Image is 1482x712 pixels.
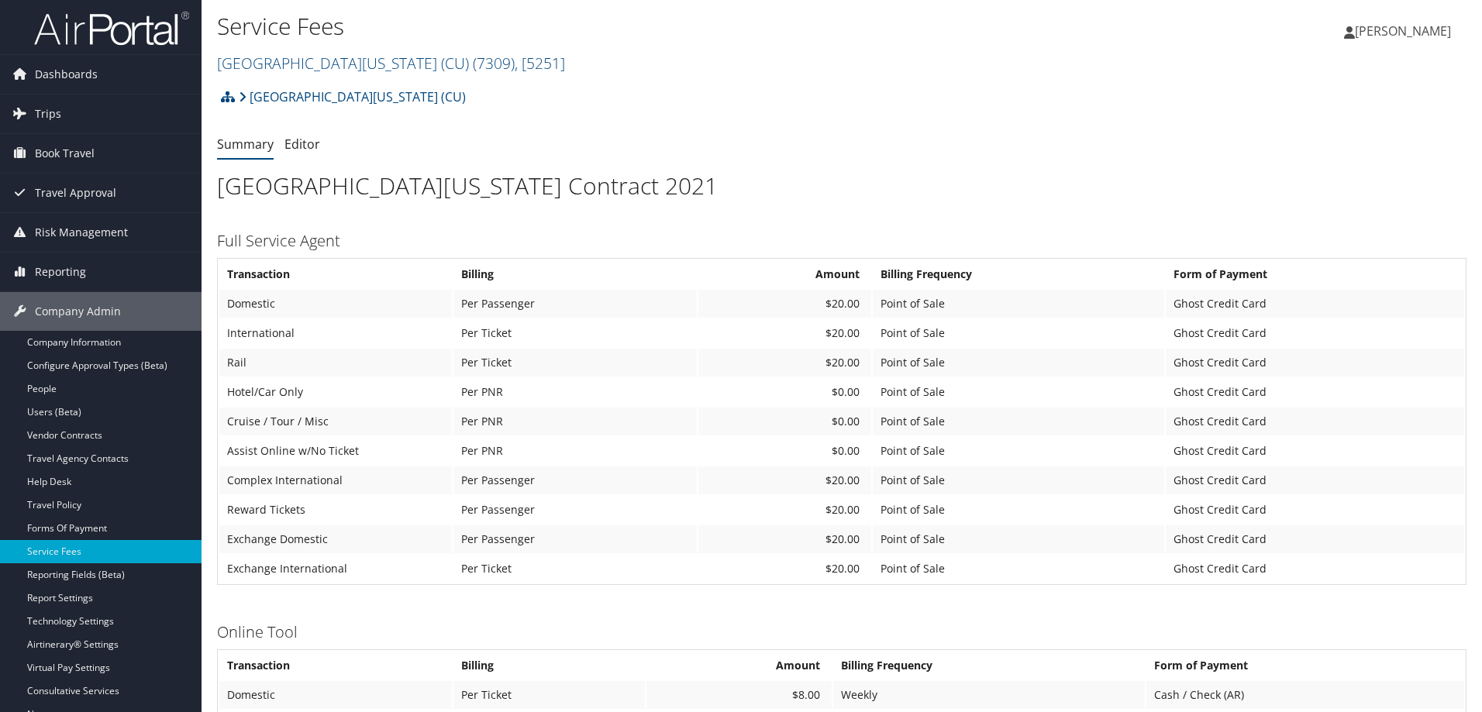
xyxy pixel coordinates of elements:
[698,525,872,553] td: $20.00
[833,681,1145,709] td: Weekly
[453,652,645,679] th: Billing
[1166,466,1464,494] td: Ghost Credit Card
[453,555,697,583] td: Per Ticket
[646,652,832,679] th: Amount
[1146,681,1464,709] td: Cash / Check (AR)
[453,525,697,553] td: Per Passenger
[1166,437,1464,465] td: Ghost Credit Card
[219,319,452,347] td: International
[873,555,1164,583] td: Point of Sale
[873,290,1164,318] td: Point of Sale
[219,496,452,524] td: Reward Tickets
[646,681,832,709] td: $8.00
[219,260,452,288] th: Transaction
[698,437,872,465] td: $0.00
[1166,496,1464,524] td: Ghost Credit Card
[35,95,61,133] span: Trips
[1166,555,1464,583] td: Ghost Credit Card
[698,349,872,377] td: $20.00
[453,466,697,494] td: Per Passenger
[698,290,872,318] td: $20.00
[1166,408,1464,435] td: Ghost Credit Card
[1355,22,1451,40] span: [PERSON_NAME]
[217,136,274,153] a: Summary
[35,55,98,94] span: Dashboards
[453,349,697,377] td: Per Ticket
[873,260,1164,288] th: Billing Frequency
[453,260,697,288] th: Billing
[219,408,452,435] td: Cruise / Tour / Misc
[453,290,697,318] td: Per Passenger
[35,253,86,291] span: Reporting
[1166,525,1464,553] td: Ghost Credit Card
[873,437,1164,465] td: Point of Sale
[35,213,128,252] span: Risk Management
[217,230,1466,252] h3: Full Service Agent
[453,319,697,347] td: Per Ticket
[217,10,1050,43] h1: Service Fees
[34,10,189,46] img: airportal-logo.png
[453,408,697,435] td: Per PNR
[1166,260,1464,288] th: Form of Payment
[1166,349,1464,377] td: Ghost Credit Card
[239,81,466,112] a: [GEOGRAPHIC_DATA][US_STATE] (CU)
[698,319,872,347] td: $20.00
[698,378,872,406] td: $0.00
[698,466,872,494] td: $20.00
[284,136,320,153] a: Editor
[35,292,121,331] span: Company Admin
[219,466,452,494] td: Complex International
[698,555,872,583] td: $20.00
[217,621,1466,643] h3: Online Tool
[219,525,452,553] td: Exchange Domestic
[1166,378,1464,406] td: Ghost Credit Card
[217,53,565,74] a: [GEOGRAPHIC_DATA][US_STATE] (CU)
[453,681,645,709] td: Per Ticket
[1344,8,1466,54] a: [PERSON_NAME]
[453,437,697,465] td: Per PNR
[873,408,1164,435] td: Point of Sale
[873,525,1164,553] td: Point of Sale
[473,53,515,74] span: ( 7309 )
[873,378,1164,406] td: Point of Sale
[873,496,1164,524] td: Point of Sale
[1166,290,1464,318] td: Ghost Credit Card
[1166,319,1464,347] td: Ghost Credit Card
[217,170,1466,202] h1: [GEOGRAPHIC_DATA][US_STATE] Contract 2021
[873,466,1164,494] td: Point of Sale
[219,681,452,709] td: Domestic
[453,378,697,406] td: Per PNR
[1146,652,1464,679] th: Form of Payment
[35,134,95,173] span: Book Travel
[698,260,872,288] th: Amount
[698,408,872,435] td: $0.00
[219,349,452,377] td: Rail
[873,319,1164,347] td: Point of Sale
[35,174,116,212] span: Travel Approval
[453,496,697,524] td: Per Passenger
[833,652,1145,679] th: Billing Frequency
[219,290,452,318] td: Domestic
[873,349,1164,377] td: Point of Sale
[219,437,452,465] td: Assist Online w/No Ticket
[219,378,452,406] td: Hotel/Car Only
[515,53,565,74] span: , [ 5251 ]
[219,652,452,679] th: Transaction
[219,555,452,583] td: Exchange International
[698,496,872,524] td: $20.00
